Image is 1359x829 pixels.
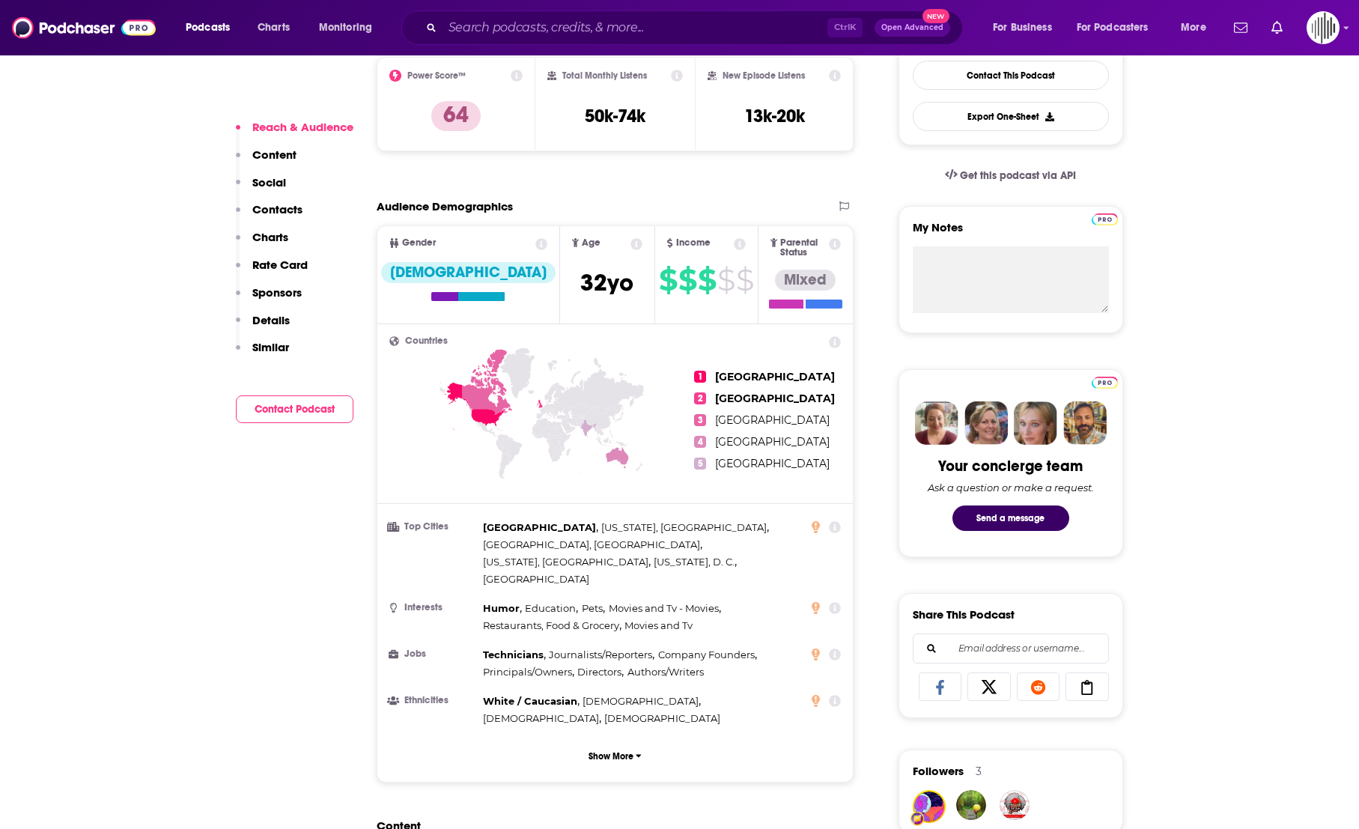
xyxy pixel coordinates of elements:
span: Ctrl K [827,18,863,37]
span: , [483,600,522,617]
span: [DEMOGRAPHIC_DATA] [483,712,599,724]
span: Monitoring [319,17,372,38]
p: Contacts [252,202,302,216]
span: 1 [694,371,706,383]
h2: Power Score™ [407,70,466,81]
span: , [483,693,580,710]
span: Countries [405,336,448,346]
h2: Total Monthly Listens [562,70,647,81]
button: Open AdvancedNew [875,19,950,37]
a: Show notifications dropdown [1228,15,1253,40]
p: Reach & Audience [252,120,353,134]
span: $ [678,268,696,292]
p: Sponsors [252,285,302,300]
button: open menu [1067,16,1170,40]
span: [GEOGRAPHIC_DATA] [483,573,589,585]
span: , [577,663,624,681]
p: Charts [252,230,288,244]
p: Rate Card [252,258,308,272]
button: open menu [982,16,1071,40]
span: Open Advanced [881,24,943,31]
span: Journalists/Reporters [549,649,652,661]
span: Authors/Writers [627,666,704,678]
a: [GEOGRAPHIC_DATA] [715,370,835,383]
button: Details [236,313,290,341]
a: Share on X/Twitter [967,672,1011,701]
span: , [654,553,737,571]
span: $ [717,268,735,292]
span: 5 [694,458,706,470]
span: Age [582,238,601,248]
span: [US_STATE], D. C. [654,556,735,568]
span: , [609,600,721,617]
span: New [922,9,949,23]
img: User Profile [1307,11,1340,44]
img: Jon Profile [1063,401,1107,445]
input: Search podcasts, credits, & more... [443,16,827,40]
button: Contact Podcast [236,395,353,423]
a: [DEMOGRAPHIC_DATA] [381,262,556,301]
span: Gender [402,238,436,248]
p: Details [252,313,290,327]
span: [GEOGRAPHIC_DATA] [483,521,596,533]
div: Ask a question or make a request. [928,482,1094,494]
img: Jules Profile [1014,401,1057,445]
p: Show More [589,751,633,762]
h3: 50k-74k [585,105,645,127]
span: 32 yo [580,268,633,297]
span: 2 [694,392,706,404]
button: Show profile menu [1307,11,1340,44]
a: [GEOGRAPHIC_DATA] [715,435,830,449]
a: $$$$$ [659,268,753,292]
button: Export One-Sheet [913,102,1109,131]
span: $ [698,268,716,292]
span: $ [659,268,677,292]
span: , [483,519,598,536]
span: Directors [577,666,621,678]
span: , [582,600,605,617]
p: Similar [252,340,289,354]
a: Pro website [1092,211,1118,225]
span: For Business [993,17,1052,38]
span: , [583,693,701,710]
img: User Badge Icon [910,811,925,826]
span: , [525,600,578,617]
div: Your concierge team [938,457,1083,476]
span: 4 [694,436,706,448]
button: Send a message [952,505,1069,531]
button: open menu [175,16,249,40]
span: Podcasts [186,17,230,38]
a: 32yo [580,276,633,295]
h3: 13k-20k [744,105,805,127]
img: Podchaser - Follow, Share and Rate Podcasts [12,13,156,42]
h3: Interests [389,603,477,613]
p: Social [252,175,286,189]
h2: Audience Demographics [377,199,513,213]
span: Restaurants, Food & Grocery [483,619,619,631]
span: , [483,553,651,571]
div: Search followers [913,634,1109,663]
span: , [483,646,546,663]
span: , [483,617,621,634]
div: 3 [976,765,982,778]
button: Social [236,175,286,203]
span: Logged in as gpg2 [1307,11,1340,44]
a: Share on Reddit [1017,672,1060,701]
span: , [601,519,769,536]
a: Charts [248,16,299,40]
span: [US_STATE], [GEOGRAPHIC_DATA] [601,521,767,533]
span: , [658,646,757,663]
img: mistakesweremade [914,792,944,822]
span: Education [525,602,576,614]
a: Mixed [769,270,842,309]
span: For Podcasters [1077,17,1149,38]
span: [DEMOGRAPHIC_DATA] [583,695,699,707]
button: Contacts [236,202,302,230]
a: CaronaTea [1000,790,1030,820]
button: Sponsors [236,285,302,313]
span: Company Founders [658,649,755,661]
a: Share on Facebook [919,672,962,701]
span: , [483,710,601,727]
button: Content [236,148,297,175]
